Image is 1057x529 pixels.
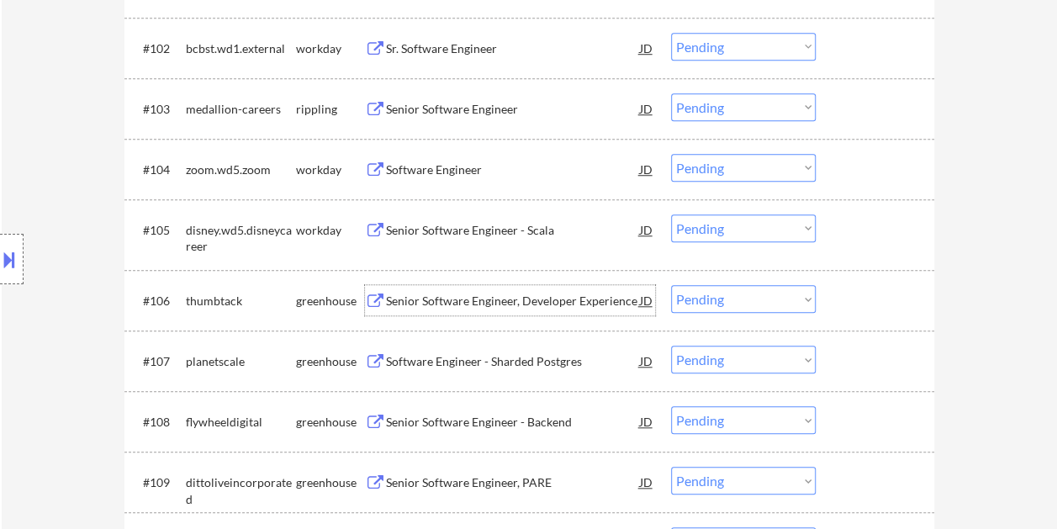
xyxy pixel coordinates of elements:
[638,406,655,436] div: JD
[638,346,655,376] div: JD
[386,40,640,57] div: Sr. Software Engineer
[386,353,640,370] div: Software Engineer - Sharded Postgres
[638,33,655,63] div: JD
[638,93,655,124] div: JD
[186,101,296,118] div: medallion-careers
[296,293,365,309] div: greenhouse
[638,154,655,184] div: JD
[386,101,640,118] div: Senior Software Engineer
[386,414,640,431] div: Senior Software Engineer - Backend
[386,161,640,178] div: Software Engineer
[143,40,172,57] div: #102
[296,414,365,431] div: greenhouse
[296,101,365,118] div: rippling
[638,467,655,497] div: JD
[296,474,365,491] div: greenhouse
[386,293,640,309] div: Senior Software Engineer, Developer Experience
[638,214,655,245] div: JD
[386,222,640,239] div: Senior Software Engineer - Scala
[296,161,365,178] div: workday
[296,222,365,239] div: workday
[186,474,296,507] div: dittoliveincorporated
[296,40,365,57] div: workday
[186,414,296,431] div: flywheeldigital
[143,474,172,491] div: #109
[296,353,365,370] div: greenhouse
[143,414,172,431] div: #108
[638,285,655,315] div: JD
[186,40,296,57] div: bcbst.wd1.external
[386,474,640,491] div: Senior Software Engineer, PARE
[143,101,172,118] div: #103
